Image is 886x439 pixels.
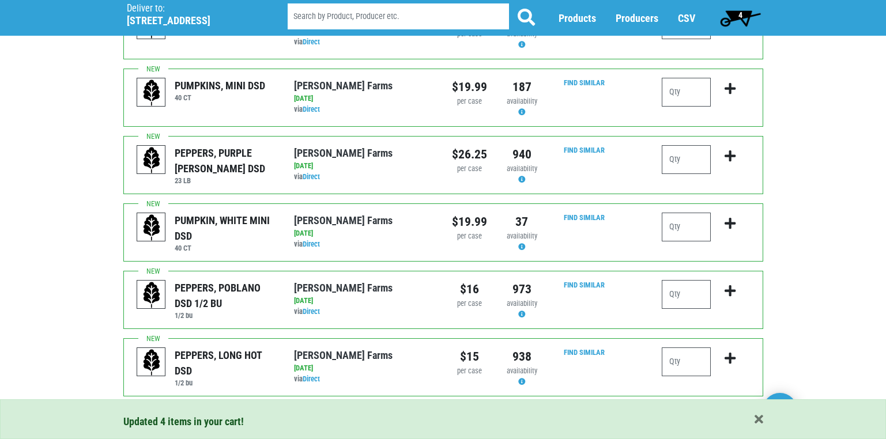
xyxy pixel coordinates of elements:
[452,145,487,164] div: $26.25
[137,348,166,377] img: placeholder-variety-43d6402dacf2d531de610a020419775a.svg
[738,10,742,20] span: 4
[504,347,540,366] div: 938
[507,299,537,308] span: availability
[294,80,393,92] a: [PERSON_NAME] Farms
[294,306,434,317] div: via
[616,12,658,24] a: Producers
[294,37,434,48] div: via
[303,240,320,248] a: Direct
[507,232,537,240] span: availability
[123,414,763,429] div: Updated 4 items in your cart!
[564,213,605,222] a: Find Similar
[175,213,277,244] div: PUMPKIN, WHITE MINI DSD
[294,374,434,385] div: via
[175,280,277,311] div: PEPPERS, POBLANO DSD 1/2 BU
[662,347,711,376] input: Qty
[294,349,393,361] a: [PERSON_NAME] Farms
[507,97,537,105] span: availability
[175,78,265,93] div: PUMPKINS, MINI DSD
[294,93,434,104] div: [DATE]
[137,281,166,309] img: placeholder-variety-43d6402dacf2d531de610a020419775a.svg
[452,164,487,175] div: per case
[294,363,434,374] div: [DATE]
[504,145,540,164] div: 940
[507,164,537,173] span: availability
[175,145,277,176] div: PEPPERS, PURPLE [PERSON_NAME] DSD
[564,78,605,87] a: Find Similar
[662,213,711,241] input: Qty
[303,374,320,383] a: Direct
[294,228,434,239] div: [DATE]
[504,280,540,298] div: 973
[662,145,711,174] input: Qty
[715,6,766,29] a: 4
[662,280,711,309] input: Qty
[303,37,320,46] a: Direct
[303,307,320,316] a: Direct
[294,282,393,294] a: [PERSON_NAME] Farms
[507,366,537,375] span: availability
[137,146,166,175] img: placeholder-variety-43d6402dacf2d531de610a020419775a.svg
[288,3,509,29] input: Search by Product, Producer etc.
[452,96,487,107] div: per case
[137,78,166,107] img: placeholder-variety-43d6402dacf2d531de610a020419775a.svg
[452,78,487,96] div: $19.99
[175,347,277,379] div: PEPPERS, LONG HOT DSD
[303,172,320,181] a: Direct
[452,298,487,309] div: per case
[559,12,596,24] a: Products
[175,93,265,102] h6: 40 CT
[294,147,393,159] a: [PERSON_NAME] Farms
[662,78,711,107] input: Qty
[504,78,540,96] div: 187
[175,311,277,320] h6: 1/2 bu
[175,379,277,387] h6: 1/2 bu
[678,12,695,24] a: CSV
[452,231,487,242] div: per case
[294,161,434,172] div: [DATE]
[452,347,487,366] div: $15
[564,348,605,357] a: Find Similar
[452,366,487,377] div: per case
[452,213,487,231] div: $19.99
[294,239,434,250] div: via
[303,105,320,113] a: Direct
[504,213,540,231] div: 37
[175,244,277,252] h6: 40 CT
[564,146,605,154] a: Find Similar
[127,14,258,27] h5: [STREET_ADDRESS]
[294,172,434,183] div: via
[452,280,487,298] div: $16
[294,214,393,226] a: [PERSON_NAME] Farms
[294,104,434,115] div: via
[127,3,258,14] p: Deliver to:
[137,213,166,242] img: placeholder-variety-43d6402dacf2d531de610a020419775a.svg
[175,176,277,185] h6: 23 LB
[294,296,434,306] div: [DATE]
[564,281,605,289] a: Find Similar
